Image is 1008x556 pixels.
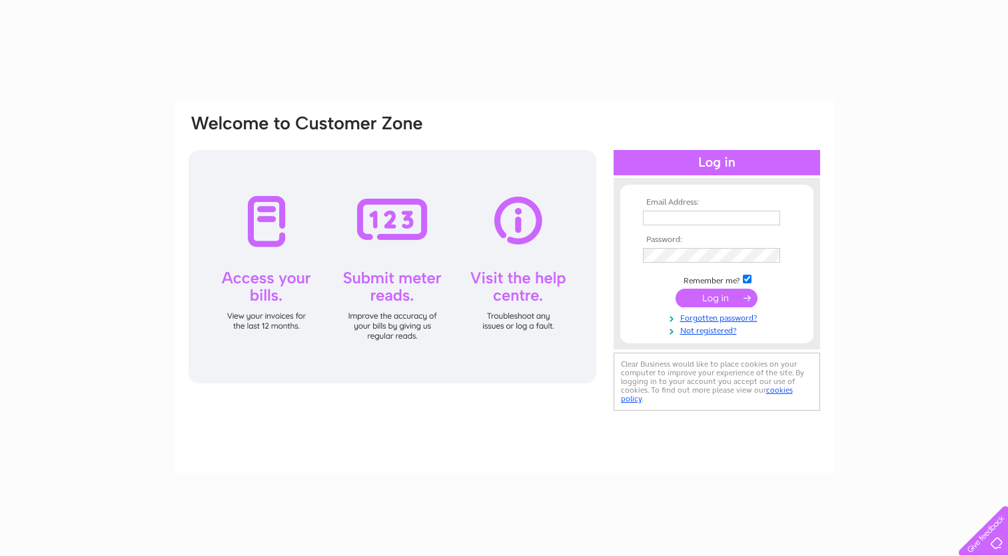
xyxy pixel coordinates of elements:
td: Remember me? [640,273,794,286]
th: Password: [640,235,794,245]
div: Clear Business would like to place cookies on your computer to improve your experience of the sit... [614,353,820,411]
a: cookies policy [621,385,793,403]
a: Forgotten password? [643,311,794,323]
a: Not registered? [643,323,794,336]
th: Email Address: [640,198,794,207]
input: Submit [676,289,757,307]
